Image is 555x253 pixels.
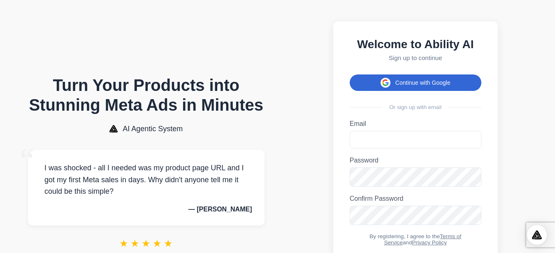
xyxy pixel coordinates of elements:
[109,125,118,132] img: AI Agentic System Logo
[28,75,265,115] h1: Turn Your Products into Stunning Meta Ads in Minutes
[350,120,481,128] label: Email
[350,233,481,246] div: By registering, I agree to the and
[350,74,481,91] button: Continue with Google
[20,142,35,179] span: “
[350,195,481,202] label: Confirm Password
[384,233,461,246] a: Terms of Service
[350,38,481,51] h2: Welcome to Ability AI
[130,238,139,249] span: ★
[350,54,481,61] p: Sign up to continue
[153,238,162,249] span: ★
[142,238,151,249] span: ★
[40,206,252,213] p: — [PERSON_NAME]
[119,238,128,249] span: ★
[123,125,183,133] span: AI Agentic System
[164,238,173,249] span: ★
[412,239,447,246] a: Privacy Policy
[350,157,481,164] label: Password
[40,162,252,197] p: I was shocked - all I needed was my product page URL and I got my first Meta sales in days. Why d...
[350,104,481,110] div: Or sign up with email
[527,225,547,245] div: Open Intercom Messenger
